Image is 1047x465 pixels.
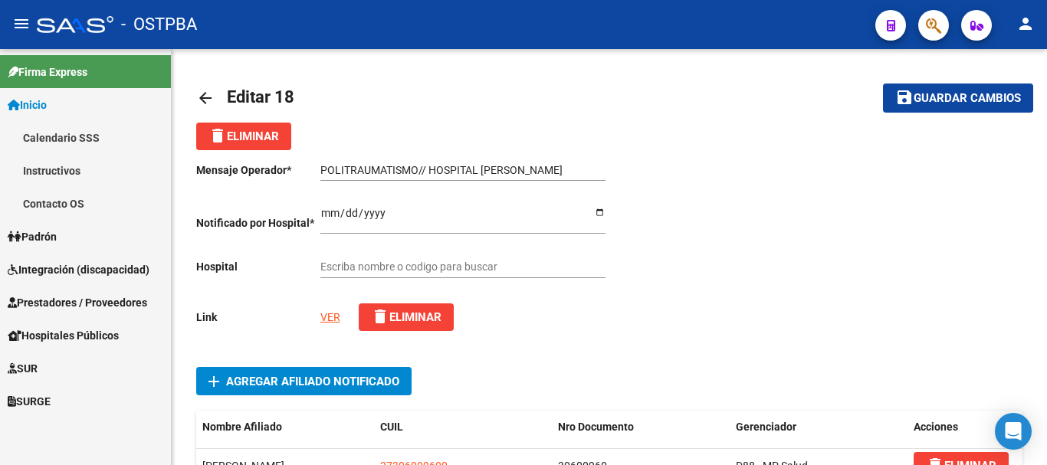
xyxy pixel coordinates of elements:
span: Padrón [8,228,57,245]
span: Guardar cambios [914,92,1021,106]
mat-icon: arrow_back [196,89,215,107]
mat-icon: menu [12,15,31,33]
button: Agregar Afiliado Notificado [196,367,412,395]
button: Eliminar [196,123,291,150]
span: Nro Documento [558,421,634,433]
mat-icon: person [1016,15,1035,33]
span: Integración (discapacidad) [8,261,149,278]
p: Notificado por Hospital [196,214,320,231]
datatable-header-cell: Acciones [908,411,1022,444]
span: Prestadores / Proveedores [8,294,147,311]
datatable-header-cell: Gerenciador [730,411,908,444]
mat-icon: add [205,372,223,391]
span: Hospitales Públicos [8,327,119,344]
datatable-header-cell: CUIL [374,411,552,444]
p: Link [196,309,320,326]
p: Mensaje Operador [196,162,320,178]
span: Eliminar [371,310,441,324]
mat-icon: save [895,88,914,106]
datatable-header-cell: Nombre Afiliado [196,411,374,444]
span: Eliminar [208,129,279,143]
span: Inicio [8,97,47,113]
span: - OSTPBA [121,8,197,41]
button: Guardar cambios [883,84,1033,112]
mat-icon: delete [371,307,389,326]
span: Acciones [914,421,958,433]
span: Gerenciador [736,421,796,433]
span: Nombre Afiliado [202,421,282,433]
button: Eliminar [359,303,454,331]
span: Editar 18 [227,87,294,106]
span: SURGE [8,393,51,410]
span: Firma Express [8,64,87,80]
mat-icon: delete [208,126,227,145]
span: CUIL [380,421,403,433]
p: Hospital [196,258,320,275]
span: Agregar Afiliado Notificado [226,375,399,388]
div: Open Intercom Messenger [995,413,1032,450]
a: VER [320,311,340,323]
span: SUR [8,360,38,377]
datatable-header-cell: Nro Documento [552,411,730,444]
